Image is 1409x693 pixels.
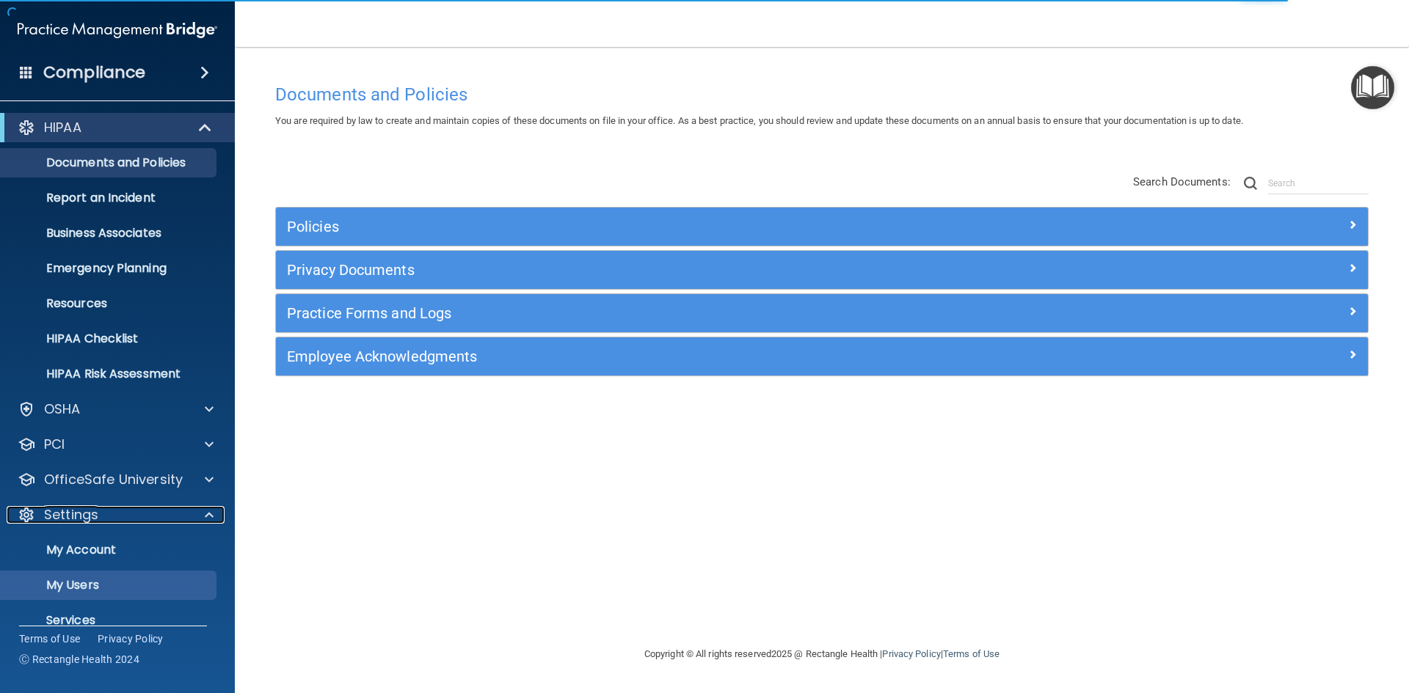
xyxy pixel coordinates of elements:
[43,62,145,83] h4: Compliance
[10,226,210,241] p: Business Associates
[18,119,213,136] a: HIPAA
[1351,66,1394,109] button: Open Resource Center
[10,261,210,276] p: Emergency Planning
[18,400,214,418] a: OSHA
[98,631,164,646] a: Privacy Policy
[287,345,1357,368] a: Employee Acknowledgments
[287,258,1357,282] a: Privacy Documents
[10,543,210,557] p: My Account
[287,348,1084,364] h5: Employee Acknowledgments
[44,119,81,136] p: HIPAA
[18,506,214,524] a: Settings
[943,648,1000,659] a: Terms of Use
[44,506,98,524] p: Settings
[18,15,217,45] img: PMB logo
[19,652,139,667] span: Ⓒ Rectangle Health 2024
[18,471,214,488] a: OfficeSafe University
[554,631,1090,678] div: Copyright © All rights reserved 2025 @ Rectangle Health | |
[19,631,80,646] a: Terms of Use
[10,155,210,170] p: Documents and Policies
[287,301,1357,325] a: Practice Forms and Logs
[882,648,940,659] a: Privacy Policy
[287,219,1084,235] h5: Policies
[1133,175,1231,188] span: Search Documents:
[44,436,65,453] p: PCI
[1268,172,1369,194] input: Search
[10,331,210,346] p: HIPAA Checklist
[10,296,210,311] p: Resources
[275,115,1243,126] span: You are required by law to create and maintain copies of these documents on file in your office. ...
[10,367,210,381] p: HIPAA Risk Assessment
[10,613,210,628] p: Services
[10,191,210,205] p: Report an Incident
[287,262,1084,278] h5: Privacy Documents
[275,85,1369,104] h4: Documents and Policies
[10,578,210,593] p: My Users
[18,436,214,453] a: PCI
[44,471,183,488] p: OfficeSafe University
[287,305,1084,321] h5: Practice Forms and Logs
[287,215,1357,238] a: Policies
[44,400,81,418] p: OSHA
[1244,177,1257,190] img: ic-search.3b580494.png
